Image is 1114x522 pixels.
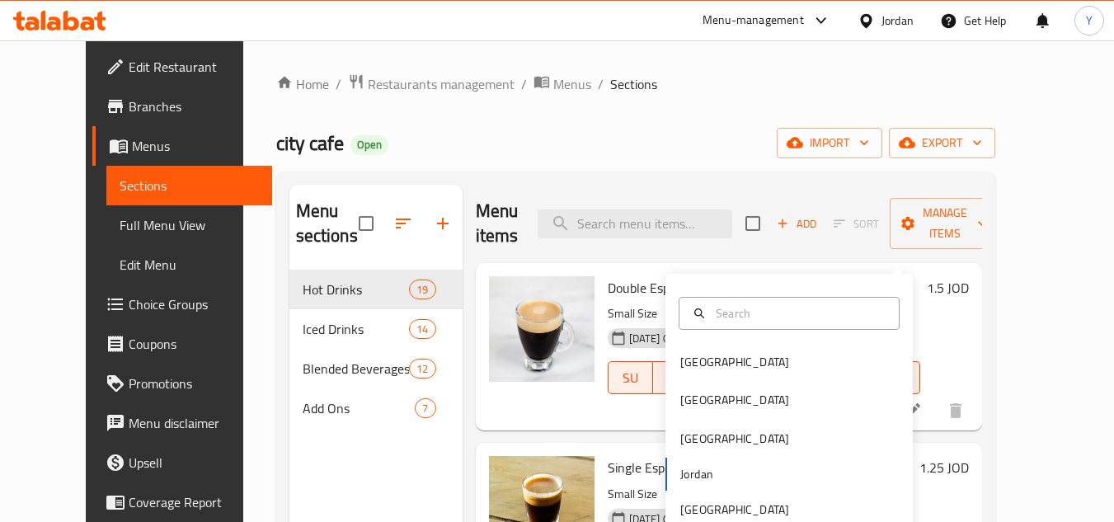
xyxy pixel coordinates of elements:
li: / [521,74,527,94]
span: Select all sections [349,206,383,241]
span: Manage items [903,203,987,244]
span: Menus [132,136,259,156]
span: Menu disclaimer [129,413,259,433]
a: Promotions [92,364,272,403]
div: [GEOGRAPHIC_DATA] [680,430,789,448]
span: city cafe [276,125,344,162]
span: Open [350,138,388,152]
span: MO [660,366,691,390]
span: Sections [610,74,657,94]
span: export [902,133,982,153]
span: Hot Drinks [303,280,410,299]
span: SU [615,366,646,390]
li: / [336,74,341,94]
button: SU [608,361,653,394]
div: [GEOGRAPHIC_DATA] [680,501,789,519]
span: Choice Groups [129,294,259,314]
span: [DATE] 04:42 PM [623,331,714,346]
a: Full Menu View [106,205,272,245]
div: items [415,398,435,418]
a: Menu disclaimer [92,403,272,443]
span: Full Menu View [120,215,259,235]
button: MO [653,361,698,394]
a: Coverage Report [92,482,272,522]
nav: Menu sections [289,263,463,435]
a: Upsell [92,443,272,482]
span: Promotions [129,374,259,393]
h2: Menu items [476,199,519,248]
span: Double Espresso [608,275,699,300]
span: Y [1086,12,1093,30]
a: Restaurants management [348,73,515,95]
a: Menus [92,126,272,166]
span: 14 [410,322,435,337]
div: [GEOGRAPHIC_DATA] [680,391,789,409]
span: Branches [129,96,259,116]
button: Manage items [890,198,1000,249]
a: Home [276,74,329,94]
div: Open [350,135,388,155]
h2: Menu sections [296,199,359,248]
h6: 1.5 JOD [927,276,969,299]
span: Select section first [823,211,890,237]
input: search [538,209,732,238]
div: [GEOGRAPHIC_DATA] [680,353,789,371]
span: Select section [736,206,770,241]
span: Single Espresso [608,455,694,480]
button: export [889,128,995,158]
button: Add section [423,204,463,243]
span: import [790,133,869,153]
span: Sort sections [383,204,423,243]
span: Sections [120,176,259,195]
span: Coupons [129,334,259,354]
a: Edit Menu [106,245,272,285]
button: Add [770,211,823,237]
img: Double Espresso [489,276,595,382]
span: Edit Restaurant [129,57,259,77]
div: Blended Beverages12 [289,349,463,388]
span: 19 [410,282,435,298]
span: Add Ons [303,398,416,418]
input: Search [709,304,889,322]
p: Small Size [608,484,913,505]
div: items [409,359,435,379]
span: Coverage Report [129,492,259,512]
button: delete [936,391,975,430]
div: items [409,280,435,299]
div: Add Ons7 [289,388,463,428]
a: Choice Groups [92,285,272,324]
span: Add item [770,211,823,237]
p: Small Size [608,303,920,324]
li: / [598,74,604,94]
a: Sections [106,166,272,205]
nav: breadcrumb [276,73,995,95]
div: Iced Drinks14 [289,309,463,349]
div: Hot Drinks19 [289,270,463,309]
span: Blended Beverages [303,359,410,379]
a: Coupons [92,324,272,364]
div: items [409,319,435,339]
a: Edit Restaurant [92,47,272,87]
a: Branches [92,87,272,126]
a: Menus [533,73,591,95]
span: Iced Drinks [303,319,410,339]
h6: 1.25 JOD [919,456,969,479]
button: import [777,128,882,158]
div: Jordan [881,12,914,30]
span: 7 [416,401,435,416]
span: Menus [553,74,591,94]
span: Add [774,214,819,233]
span: 12 [410,361,435,377]
span: Edit Menu [120,255,259,275]
span: Upsell [129,453,259,473]
span: Restaurants management [368,74,515,94]
div: Menu-management [703,11,804,31]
